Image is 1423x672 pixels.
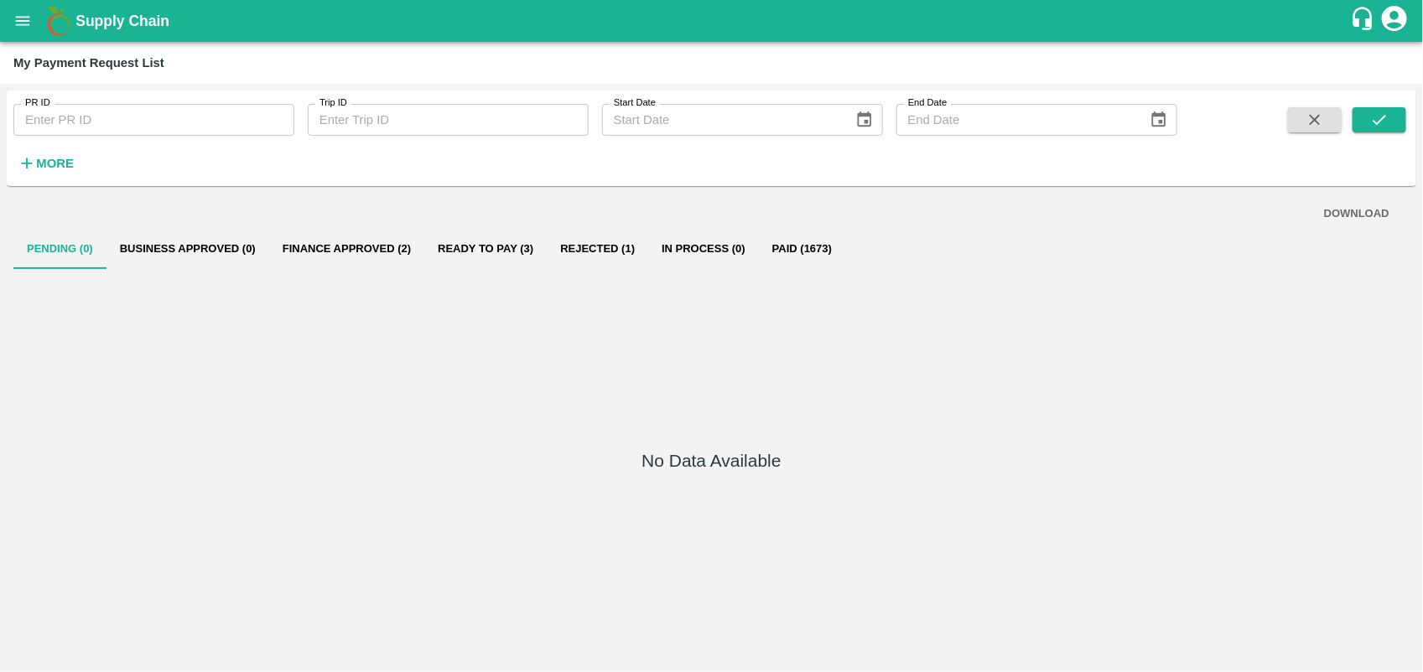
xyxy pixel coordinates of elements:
[36,157,74,170] strong: More
[3,2,42,40] button: open drawer
[1317,199,1396,229] button: DOWNLOAD
[648,229,759,269] button: In Process (0)
[641,449,781,473] h5: No Data Available
[908,96,947,110] label: End Date
[106,229,269,269] button: Business Approved (0)
[849,104,880,136] button: Choose date
[13,104,294,136] input: Enter PR ID
[75,13,169,29] b: Supply Chain
[1350,6,1379,36] div: customer-support
[13,149,78,178] button: More
[75,9,1350,33] a: Supply Chain
[547,229,648,269] button: Rejected (1)
[896,104,1137,136] input: End Date
[13,229,106,269] button: Pending (0)
[1143,104,1175,136] button: Choose date
[25,96,50,110] label: PR ID
[319,96,347,110] label: Trip ID
[614,96,656,110] label: Start Date
[269,229,424,269] button: Finance Approved (2)
[602,104,843,136] input: Start Date
[308,104,589,136] input: Enter Trip ID
[1379,3,1410,39] div: account of current user
[42,4,75,38] img: logo
[759,229,845,269] button: Paid (1673)
[13,52,164,74] div: My Payment Request List
[424,229,547,269] button: Ready To Pay (3)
